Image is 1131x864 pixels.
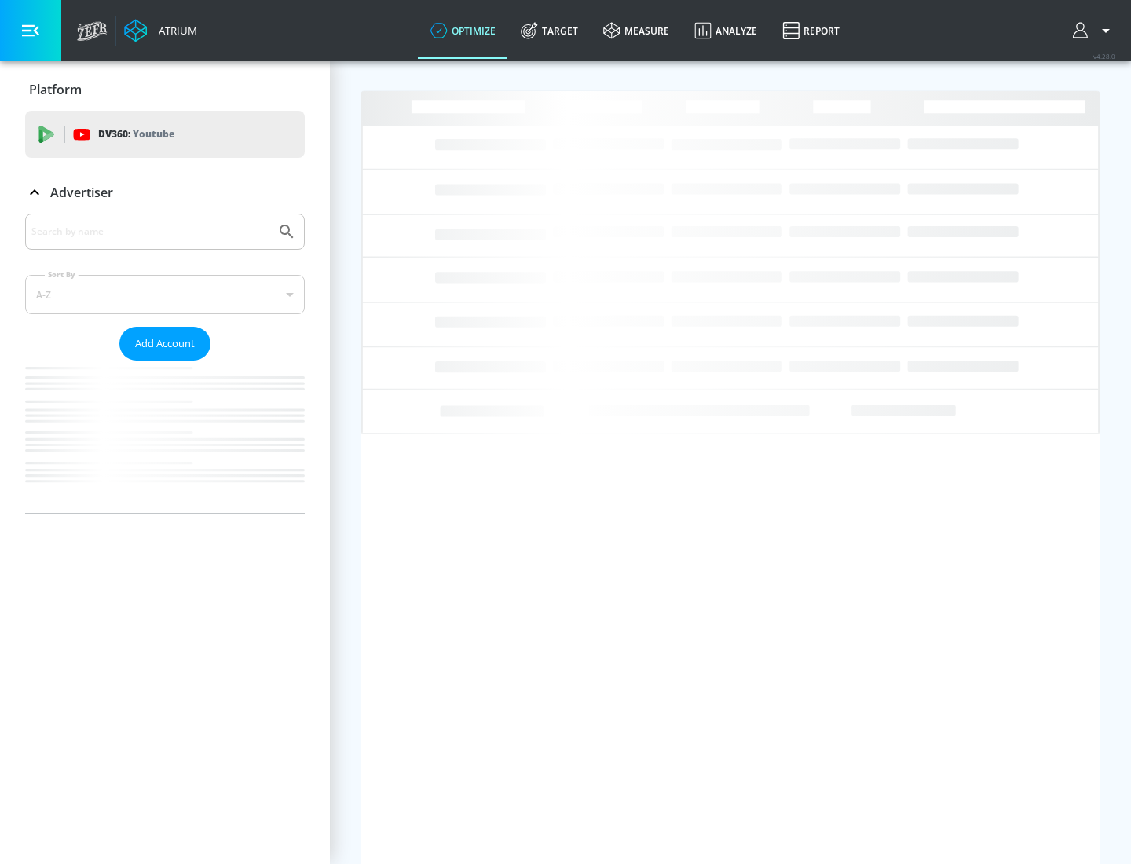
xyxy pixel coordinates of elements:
span: v 4.28.0 [1093,52,1115,60]
div: Advertiser [25,170,305,214]
a: Target [508,2,591,59]
p: Advertiser [50,184,113,201]
div: Platform [25,68,305,112]
button: Add Account [119,327,210,361]
div: Advertiser [25,214,305,513]
span: Add Account [135,335,195,353]
label: Sort By [45,269,79,280]
input: Search by name [31,221,269,242]
p: Platform [29,81,82,98]
p: Youtube [133,126,174,142]
a: optimize [418,2,508,59]
nav: list of Advertiser [25,361,305,513]
a: Analyze [682,2,770,59]
div: Atrium [152,24,197,38]
a: measure [591,2,682,59]
a: Atrium [124,19,197,42]
div: A-Z [25,275,305,314]
a: Report [770,2,852,59]
p: DV360: [98,126,174,143]
div: DV360: Youtube [25,111,305,158]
